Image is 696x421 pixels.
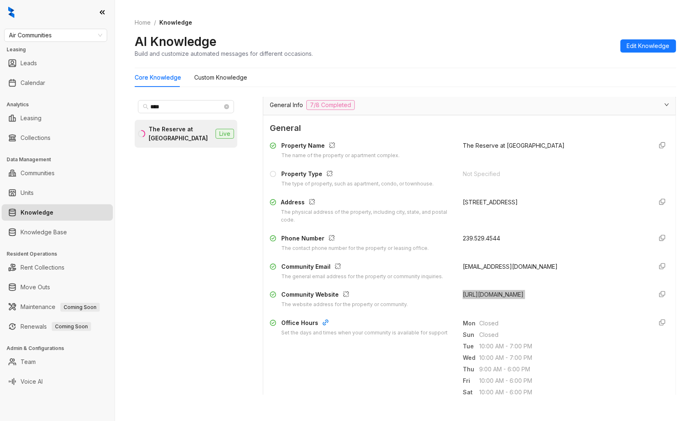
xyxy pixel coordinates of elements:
div: Build and customize automated messages for different occasions. [135,49,313,58]
h3: Analytics [7,101,115,108]
a: RenewalsComing Soon [21,318,91,335]
span: Mon [463,319,479,328]
li: Calendar [2,75,113,91]
a: Collections [21,130,51,146]
span: Edit Knowledge [627,41,670,50]
img: logo [8,7,14,18]
h3: Resident Operations [7,250,115,258]
div: The Reserve at [GEOGRAPHIC_DATA] [149,125,212,143]
a: Leasing [21,110,41,126]
div: Community Email [281,262,443,273]
span: General Info [270,101,303,110]
span: Sat [463,388,479,397]
div: The physical address of the property, including city, state, and postal code. [281,208,453,224]
a: Home [133,18,152,27]
div: General Info7/8 Completed [263,95,676,115]
li: Leasing [2,110,113,126]
div: Office Hours [281,318,448,329]
div: Set the days and times when your community is available for support [281,329,448,337]
span: Closed [479,319,646,328]
span: 10:00 AM - 7:00 PM [479,342,646,351]
a: Move Outs [21,279,50,295]
a: Knowledge Base [21,224,67,240]
li: Voice AI [2,373,113,390]
h2: AI Knowledge [135,34,216,49]
span: 10:00 AM - 6:00 PM [479,376,646,385]
div: Community Website [281,290,408,301]
li: Move Outs [2,279,113,295]
div: The type of property, such as apartment, condo, or townhouse. [281,180,434,188]
span: Fri [463,376,479,385]
div: Property Type [281,169,434,180]
span: [URL][DOMAIN_NAME] [463,291,524,298]
div: [STREET_ADDRESS] [463,198,646,207]
li: Renewals [2,318,113,335]
div: The general email address for the property or community inquiries. [281,273,443,281]
a: Communities [21,165,55,181]
span: 239.529.4544 [463,235,500,242]
span: Live [216,129,234,139]
li: Collections [2,130,113,146]
span: 10:00 AM - 7:00 PM [479,353,646,362]
div: The website address for the property or community. [281,301,408,309]
h3: Leasing [7,46,115,53]
span: close-circle [224,104,229,109]
span: 9:00 AM - 6:00 PM [479,365,646,374]
span: expanded [664,102,669,107]
li: Rent Collections [2,259,113,276]
li: Maintenance [2,299,113,315]
span: Wed [463,353,479,362]
a: Knowledge [21,204,53,221]
span: Air Communities [9,29,102,41]
div: Address [281,198,453,208]
span: search [143,104,149,110]
li: / [154,18,156,27]
span: Coming Soon [52,322,91,331]
a: Voice AI [21,373,43,390]
span: Knowledge [159,19,192,26]
li: Team [2,354,113,370]
h3: Admin & Configurations [7,345,115,352]
a: Rent Collections [21,259,64,276]
div: Custom Knowledge [194,73,247,82]
li: Communities [2,165,113,181]
span: [EMAIL_ADDRESS][DOMAIN_NAME] [463,263,558,270]
a: Calendar [21,75,45,91]
span: General [270,122,669,135]
div: Core Knowledge [135,73,181,82]
li: Leads [2,55,113,71]
div: Property Name [281,141,400,152]
li: Knowledge [2,204,113,221]
button: Edit Knowledge [620,39,676,53]
div: The name of the property or apartment complex. [281,152,400,160]
li: Units [2,185,113,201]
span: Coming Soon [60,303,100,312]
span: 7/8 Completed [306,100,355,110]
span: Sun [463,330,479,339]
span: Thu [463,365,479,374]
li: Knowledge Base [2,224,113,240]
div: Phone Number [281,234,429,245]
span: Tue [463,342,479,351]
span: Closed [479,330,646,339]
span: 10:00 AM - 6:00 PM [479,388,646,397]
a: Units [21,185,34,201]
div: The contact phone number for the property or leasing office. [281,245,429,252]
span: The Reserve at [GEOGRAPHIC_DATA] [463,142,565,149]
a: Team [21,354,36,370]
div: Not Specified [463,169,646,178]
h3: Data Management [7,156,115,163]
a: Leads [21,55,37,71]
